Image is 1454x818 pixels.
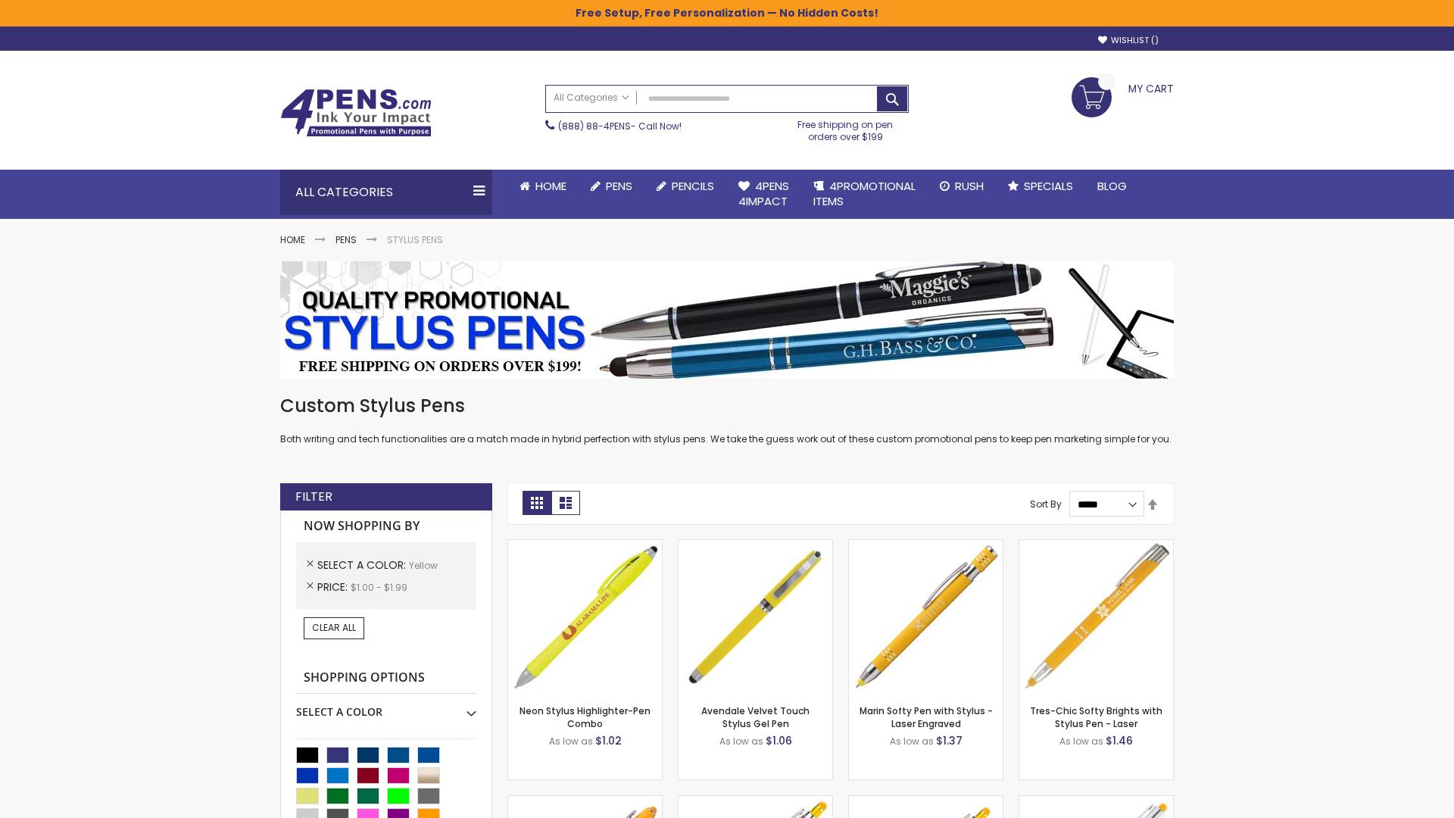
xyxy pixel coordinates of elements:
[520,704,651,729] a: Neon Stylus Highlighter-Pen Combo
[535,178,566,194] span: Home
[719,735,763,748] span: As low as
[296,510,476,542] strong: Now Shopping by
[606,178,632,194] span: Pens
[554,92,629,104] span: All Categories
[1106,733,1133,748] span: $1.46
[928,170,996,203] a: Rush
[801,170,928,219] a: 4PROMOTIONALITEMS
[280,261,1174,379] img: Stylus Pens
[351,581,407,594] span: $1.00 - $1.99
[701,704,810,729] a: Avendale Velvet Touch Stylus Gel Pen
[766,733,792,748] span: $1.06
[312,621,356,634] span: Clear All
[644,170,726,203] a: Pencils
[508,540,662,694] img: Neon Stylus Highlighter-Pen Combo-Yellow
[280,170,492,215] div: All Categories
[672,178,714,194] span: Pencils
[1098,35,1159,46] a: Wishlist
[296,694,476,720] div: Select A Color
[280,89,432,137] img: 4Pens Custom Pens and Promotional Products
[335,233,357,246] a: Pens
[295,489,332,505] strong: Filter
[304,617,364,638] a: Clear All
[679,539,832,552] a: Avendale Velvet Touch Stylus Gel Pen-Yellow
[1059,735,1103,748] span: As low as
[1019,539,1173,552] a: Tres-Chic Softy Brights with Stylus Pen - Laser-Yellow
[546,86,637,111] a: All Categories
[1097,178,1127,194] span: Blog
[558,120,631,133] a: (888) 88-4PENS
[280,394,1174,418] h1: Custom Stylus Pens
[679,540,832,694] img: Avendale Velvet Touch Stylus Gel Pen-Yellow
[955,178,984,194] span: Rush
[813,178,916,209] span: 4PROMOTIONAL ITEMS
[280,394,1174,446] div: Both writing and tech functionalities are a match made in hybrid perfection with stylus pens. We ...
[936,733,963,748] span: $1.37
[849,795,1003,808] a: Phoenix Softy Brights Gel with Stylus Pen - Laser-Yellow
[507,170,579,203] a: Home
[579,170,644,203] a: Pens
[782,113,910,143] div: Free shipping on pen orders over $199
[508,539,662,552] a: Neon Stylus Highlighter-Pen Combo-Yellow
[280,233,305,246] a: Home
[996,170,1085,203] a: Specials
[409,559,438,572] span: Yellow
[1024,178,1073,194] span: Specials
[558,120,682,133] span: - Call Now!
[549,735,593,748] span: As low as
[726,170,801,219] a: 4Pens4impact
[860,704,993,729] a: Marin Softy Pen with Stylus - Laser Engraved
[317,557,409,573] span: Select A Color
[849,539,1003,552] a: Marin Softy Pen with Stylus - Laser Engraved-Yellow
[1019,795,1173,808] a: Tres-Chic Softy with Stylus Top Pen - ColorJet-Yellow
[1019,540,1173,694] img: Tres-Chic Softy Brights with Stylus Pen - Laser-Yellow
[849,540,1003,694] img: Marin Softy Pen with Stylus - Laser Engraved-Yellow
[1085,170,1139,203] a: Blog
[738,178,789,209] span: 4Pens 4impact
[595,733,622,748] span: $1.02
[890,735,934,748] span: As low as
[508,795,662,808] a: Ellipse Softy Brights with Stylus Pen - Laser-Yellow
[523,491,551,515] strong: Grid
[387,233,443,246] strong: Stylus Pens
[1030,498,1062,510] label: Sort By
[296,662,476,695] strong: Shopping Options
[317,579,351,595] span: Price
[1030,704,1162,729] a: Tres-Chic Softy Brights with Stylus Pen - Laser
[679,795,832,808] a: Phoenix Softy Brights with Stylus Pen - Laser-Yellow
